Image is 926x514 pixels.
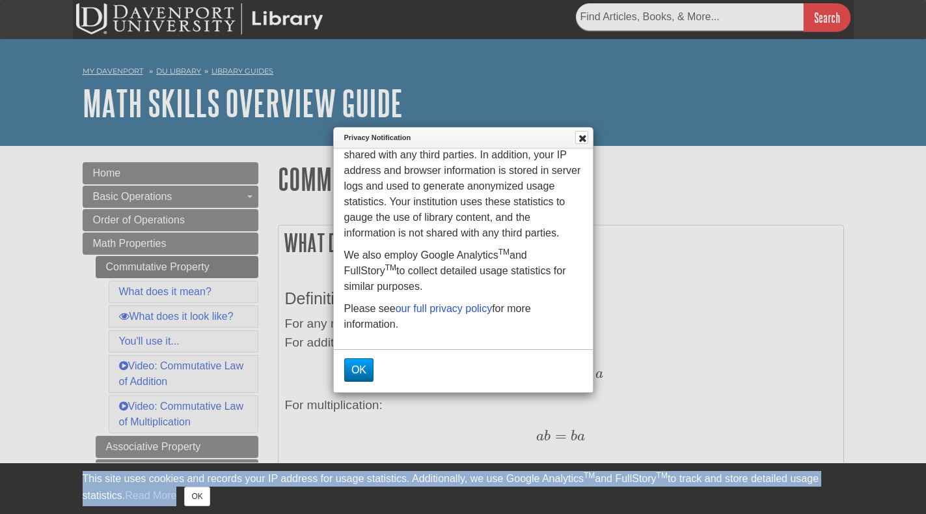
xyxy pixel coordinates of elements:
[344,358,374,382] button: OK
[657,471,668,480] sup: TM
[584,471,595,480] sup: TM
[344,301,582,332] p: Please see for more information.
[344,116,582,241] p: To use this platform, the system writes one or more cookies in your browser. These cookies are no...
[385,263,396,272] sup: TM
[83,471,844,506] div: This site uses cookies and records your IP address for usage statistics. Additionally, we use Goo...
[498,248,510,257] sup: TM
[344,248,582,294] p: We also employ Google Analytics and FullStory to collect detailed usage statistics for similar pu...
[184,487,210,506] button: Close
[396,303,493,314] a: our full privacy policy
[344,132,558,143] span: Privacy Notification
[125,490,176,501] a: Read More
